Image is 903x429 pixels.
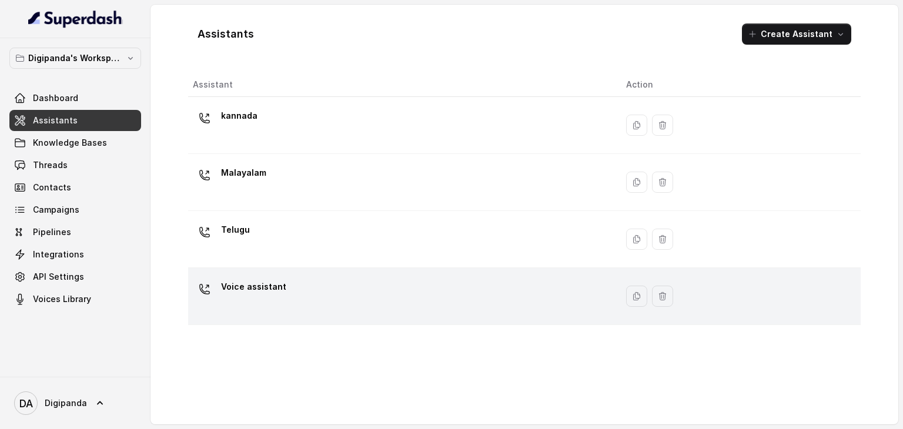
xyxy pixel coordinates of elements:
span: Campaigns [33,204,79,216]
button: Create Assistant [742,24,851,45]
th: Assistant [188,73,617,97]
a: Knowledge Bases [9,132,141,153]
span: Dashboard [33,92,78,104]
button: Digipanda's Workspace [9,48,141,69]
th: Action [617,73,861,97]
span: Assistants [33,115,78,126]
a: Campaigns [9,199,141,220]
a: Threads [9,155,141,176]
a: Assistants [9,110,141,131]
a: Pipelines [9,222,141,243]
span: Voices Library [33,293,91,305]
img: light.svg [28,9,123,28]
a: API Settings [9,266,141,287]
a: Dashboard [9,88,141,109]
p: kannada [221,106,257,125]
span: API Settings [33,271,84,283]
p: Digipanda's Workspace [28,51,122,65]
span: Contacts [33,182,71,193]
a: Contacts [9,177,141,198]
span: Digipanda [45,397,87,409]
text: DA [19,397,33,410]
a: Integrations [9,244,141,265]
span: Threads [33,159,68,171]
a: Digipanda [9,387,141,420]
p: Malayalam [221,163,266,182]
span: Integrations [33,249,84,260]
p: Voice assistant [221,277,286,296]
span: Pipelines [33,226,71,238]
a: Voices Library [9,289,141,310]
h1: Assistants [198,25,254,43]
span: Knowledge Bases [33,137,107,149]
p: Telugu [221,220,250,239]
